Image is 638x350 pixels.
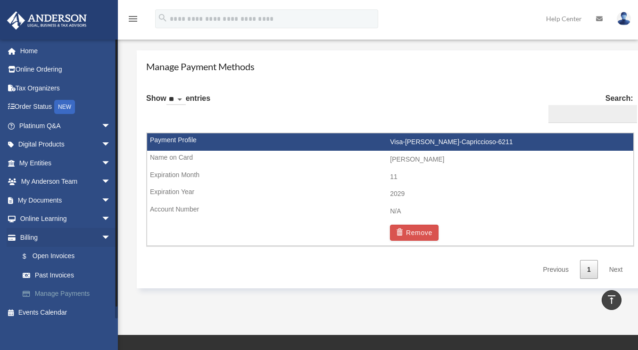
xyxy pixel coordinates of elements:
a: 1 [580,260,598,279]
td: [PERSON_NAME] [147,151,633,169]
a: Platinum Q&Aarrow_drop_down [7,116,125,135]
div: NEW [54,100,75,114]
span: $ [28,251,33,262]
i: search [157,13,168,23]
a: Previous [536,260,575,279]
span: arrow_drop_down [101,135,120,155]
a: My Entitiesarrow_drop_down [7,154,125,172]
a: My Anderson Teamarrow_drop_down [7,172,125,191]
span: arrow_drop_down [101,228,120,247]
a: Online Learningarrow_drop_down [7,210,125,228]
label: Search: [545,92,633,123]
label: Show entries [146,92,210,114]
a: Manage Payments [13,285,125,303]
td: Visa-[PERSON_NAME]-Capriccioso-6211 [147,133,633,151]
a: $Open Invoices [13,247,125,266]
a: Next [602,260,630,279]
a: vertical_align_top [602,290,621,310]
a: My Documentsarrow_drop_down [7,191,125,210]
td: 2029 [147,185,633,203]
span: arrow_drop_down [101,172,120,192]
span: arrow_drop_down [101,154,120,173]
a: Order StatusNEW [7,98,125,117]
a: Past Invoices [13,266,125,285]
span: arrow_drop_down [101,191,120,210]
td: 11 [147,168,633,186]
a: Home [7,41,125,60]
a: Billingarrow_drop_down [7,228,125,247]
a: Events Calendar [7,303,125,322]
i: menu [127,13,139,24]
i: vertical_align_top [606,294,617,305]
span: arrow_drop_down [101,210,120,229]
img: Anderson Advisors Platinum Portal [4,11,90,30]
span: arrow_drop_down [101,116,120,136]
button: Remove [390,225,439,241]
a: Tax Organizers [7,79,125,98]
img: User Pic [617,12,631,25]
td: N/A [147,203,633,220]
a: Online Ordering [7,60,125,79]
a: menu [127,16,139,24]
input: Search: [548,105,637,123]
select: Showentries [166,94,186,105]
h4: Manage Payment Methods [146,60,633,73]
a: Digital Productsarrow_drop_down [7,135,125,154]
